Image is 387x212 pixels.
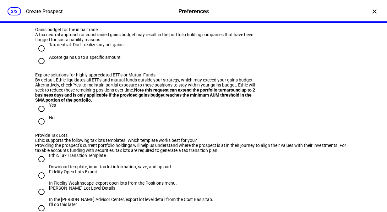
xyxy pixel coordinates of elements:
div: Ethic supports the following tax lots templates. Which template works best for you? [35,138,352,143]
div: Yes [49,103,56,108]
div: Download template, input tax lot information, save, and upload. [49,164,172,169]
div: In the [PERSON_NAME] Advisor Center, export lot level detail from the Cost Basis tab. [49,197,213,202]
div: Provide Tax Lots [35,133,257,138]
div: × [369,6,379,16]
div: A tax neutral approach or constrained gains budget may result in the portfolio holding companies ... [35,32,257,42]
div: Ethic Tax Transition Template [49,153,172,158]
div: Gains budget for the initial trade [35,27,257,32]
div: By default Ethic liquidates all ETFs and mutual funds outside your strategy, which may exceed you... [35,77,257,103]
div: In Fidelity Wealthscape, export open lots from the Positions menu. [49,181,177,186]
div: 3/3 [8,7,21,15]
div: Create Prospect [26,8,63,14]
div: [PERSON_NAME] Lot Level Details [49,186,213,191]
div: Providing the prospect’s current portfolio holdings will help us understand where the prospect is... [35,143,352,153]
div: I’ll do this later [49,202,106,207]
div: Fidelity Open Lots Export [49,169,177,174]
div: Accept gains up to a specific amount [49,55,121,60]
div: No [49,115,55,120]
b: Note this request can extend the portfolio turnaround up to 2 business days and is only applicabl... [35,87,255,103]
div: Tax neutral. Don’t realize any net gains. [49,42,125,47]
div: Explore solutions for highly appreciated ETFs or Mutual Funds [35,72,257,77]
div: Preferences [178,7,209,15]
